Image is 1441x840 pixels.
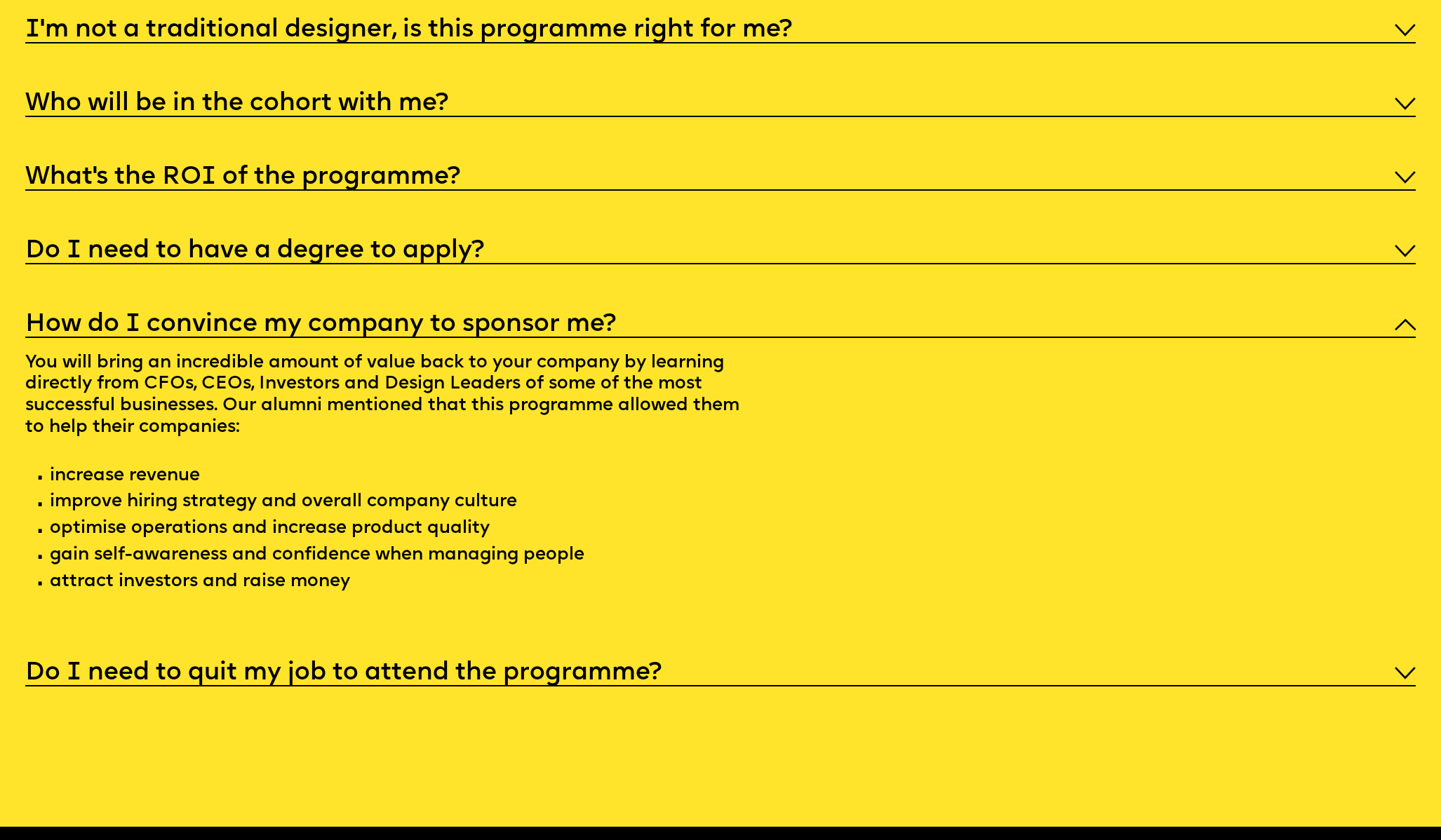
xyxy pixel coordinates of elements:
[35,547,45,569] span: ·
[25,338,746,613] p: You will bring an incredible amount of value back to your company by learning directly from CFOs,...
[25,666,662,680] h5: Do I need to quit my job to attend the programme?
[35,494,45,516] span: ·
[25,23,792,37] h5: I'm not a traditional designer, is this programme right for me?
[25,97,448,111] h5: Who will be in the cohort with me?
[35,521,45,543] span: ·
[25,170,460,184] h5: What’s the ROI of the programme?
[35,574,45,595] span: ·
[25,318,616,332] h5: How do I convince my company to sponsor me?
[35,468,45,489] span: ·
[25,244,484,258] h5: Do I need to have a degree to apply?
